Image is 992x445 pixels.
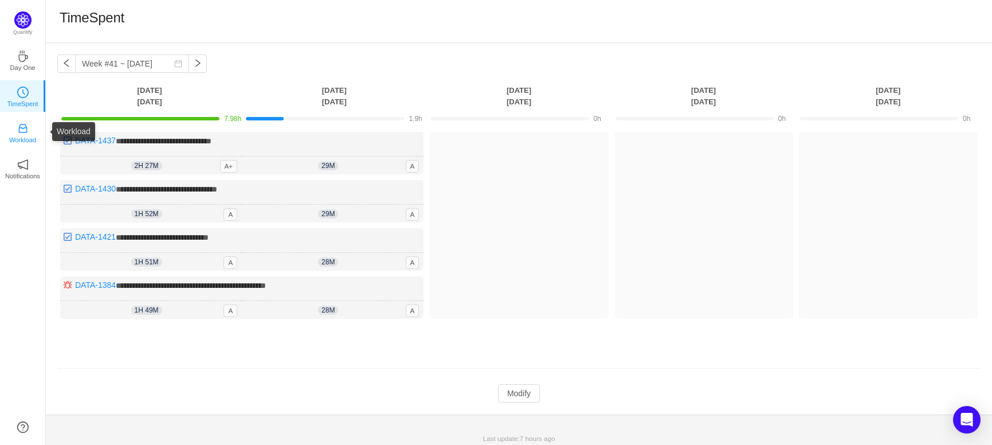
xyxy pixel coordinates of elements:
[131,306,162,315] span: 1h 49m
[17,126,29,138] a: icon: inboxWorkload
[189,54,207,73] button: icon: right
[224,208,237,221] span: A
[174,60,182,68] i: icon: calendar
[131,161,162,170] span: 2h 27m
[9,135,36,145] p: Workload
[14,11,32,29] img: Quantify
[483,435,555,442] span: Last update:
[17,50,29,62] i: icon: coffee
[318,306,338,315] span: 28m
[520,435,555,442] span: 7 hours ago
[17,421,29,433] a: icon: question-circle
[17,90,29,102] a: icon: clock-circleTimeSpent
[57,84,242,108] th: [DATE] [DATE]
[406,160,419,173] span: A
[131,257,162,267] span: 1h 51m
[57,54,76,73] button: icon: left
[963,115,970,123] span: 0h
[953,406,981,434] div: Open Intercom Messenger
[5,171,40,181] p: Notifications
[17,162,29,174] a: icon: notificationNotifications
[318,257,338,267] span: 28m
[406,256,419,269] span: A
[426,84,611,108] th: [DATE] [DATE]
[75,54,189,73] input: Select a week
[75,280,116,290] a: DATA-1384
[7,99,38,109] p: TimeSpent
[318,161,338,170] span: 29m
[796,84,981,108] th: [DATE] [DATE]
[75,136,116,145] a: DATA-1437
[60,9,124,26] h1: TimeSpent
[220,160,238,173] span: A+
[224,115,241,123] span: 7.98h
[224,256,237,269] span: A
[13,29,33,37] p: Quantify
[406,208,419,221] span: A
[224,305,237,317] span: A
[318,209,338,218] span: 29m
[611,84,796,108] th: [DATE] [DATE]
[63,184,72,193] img: 10318
[63,280,72,290] img: 10303
[75,184,116,193] a: DATA-1430
[778,115,786,123] span: 0h
[17,123,29,134] i: icon: inbox
[17,54,29,65] a: icon: coffeeDay One
[75,232,116,241] a: DATA-1421
[131,209,162,218] span: 1h 52m
[498,384,540,403] button: Modify
[409,115,422,123] span: 1.9h
[242,84,426,108] th: [DATE] [DATE]
[63,232,72,241] img: 10318
[406,305,419,317] span: A
[594,115,601,123] span: 0h
[10,63,35,73] p: Day One
[63,136,72,145] img: 10318
[17,87,29,98] i: icon: clock-circle
[17,159,29,170] i: icon: notification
